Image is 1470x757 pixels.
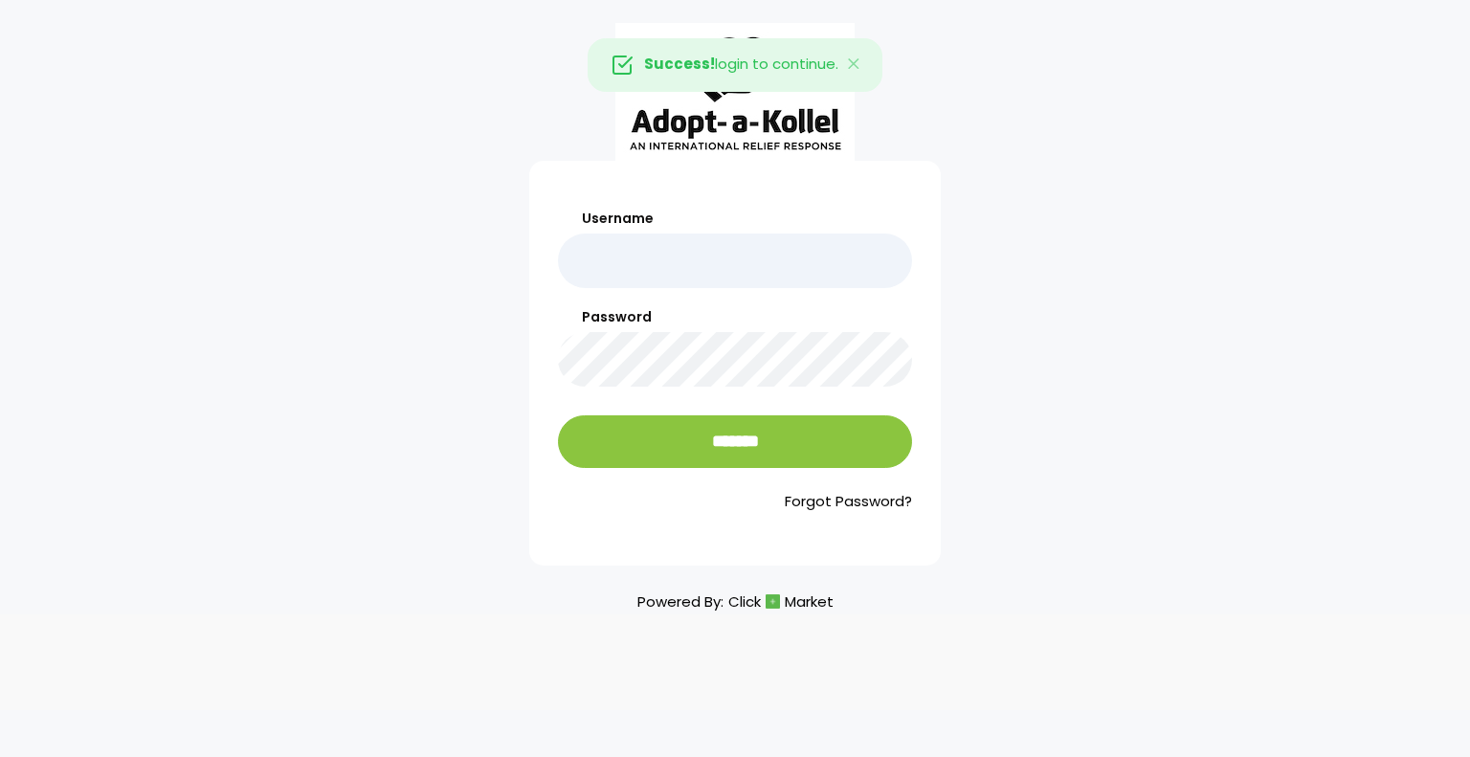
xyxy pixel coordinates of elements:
[637,589,834,614] p: Powered By:
[615,23,855,161] img: aak_logo_sm.jpeg
[558,209,912,229] label: Username
[827,39,882,91] button: Close
[558,491,912,513] a: Forgot Password?
[644,54,715,74] strong: Success!
[588,38,882,92] div: login to continue.
[558,307,912,327] label: Password
[728,589,834,614] a: ClickMarket
[766,594,780,609] img: cm_icon.png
